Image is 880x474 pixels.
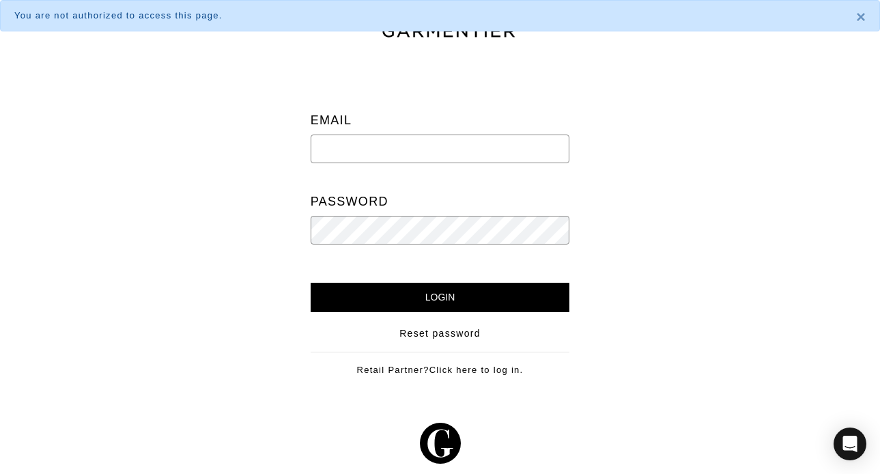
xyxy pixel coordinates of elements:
[399,326,481,341] a: Reset password
[856,8,866,26] span: ×
[311,283,570,312] input: Login
[311,352,570,377] div: Retail Partner?
[834,428,866,460] div: Open Intercom Messenger
[420,423,461,464] img: g-602364139e5867ba59c769ce4266a9601a3871a1516a6a4c3533f4bc45e69684.svg
[311,188,388,216] label: Password
[429,365,524,375] a: Click here to log in.
[311,107,352,135] label: Email
[14,9,836,23] div: You are not authorized to access this page.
